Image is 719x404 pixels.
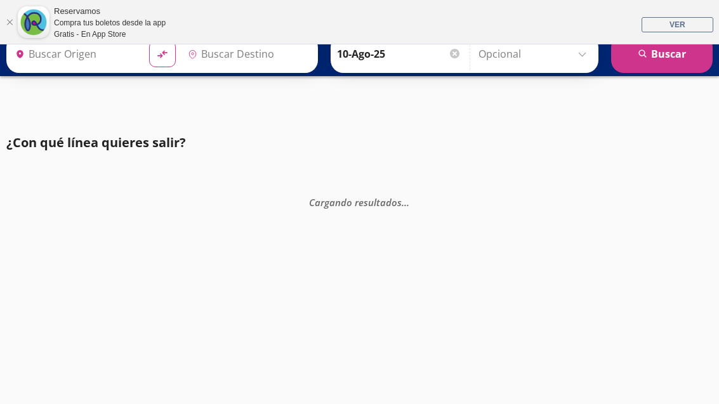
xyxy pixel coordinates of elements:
[404,195,407,208] span: .
[54,17,166,29] div: Compra tus boletos desde la app
[183,38,312,70] input: Buscar Destino
[309,195,409,208] em: Cargando resultados
[611,35,713,73] button: Buscar
[402,195,404,208] span: .
[337,38,461,70] input: Elegir Fecha
[6,133,186,152] p: ¿Con qué línea quieres salir?
[670,20,685,29] span: VER
[642,17,713,32] a: VER
[478,38,592,70] input: Opcional
[54,5,166,18] div: Reservamos
[54,29,166,40] div: Gratis - En App Store
[6,18,13,26] a: Cerrar
[10,38,139,70] input: Buscar Origen
[407,195,409,208] span: .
